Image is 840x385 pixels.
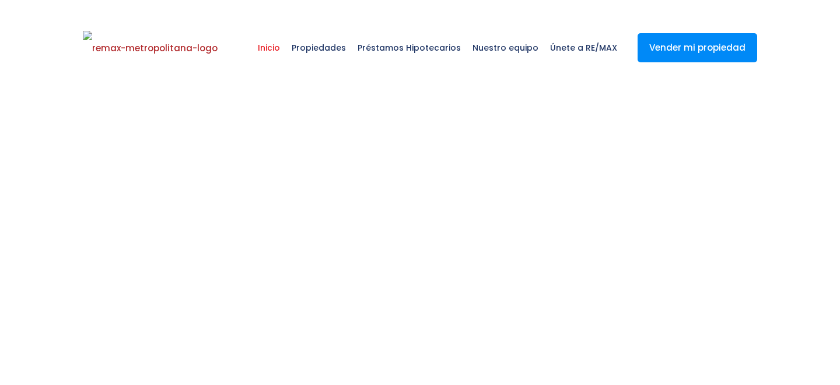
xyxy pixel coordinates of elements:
[83,31,218,66] img: remax-metropolitana-logo
[83,19,218,77] a: RE/MAX Metropolitana
[352,19,467,77] a: Préstamos Hipotecarios
[252,19,286,77] a: Inicio
[544,30,623,65] span: Únete a RE/MAX
[638,33,757,62] a: Vender mi propiedad
[286,30,352,65] span: Propiedades
[352,30,467,65] span: Préstamos Hipotecarios
[286,19,352,77] a: Propiedades
[544,19,623,77] a: Únete a RE/MAX
[252,30,286,65] span: Inicio
[467,19,544,77] a: Nuestro equipo
[467,30,544,65] span: Nuestro equipo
